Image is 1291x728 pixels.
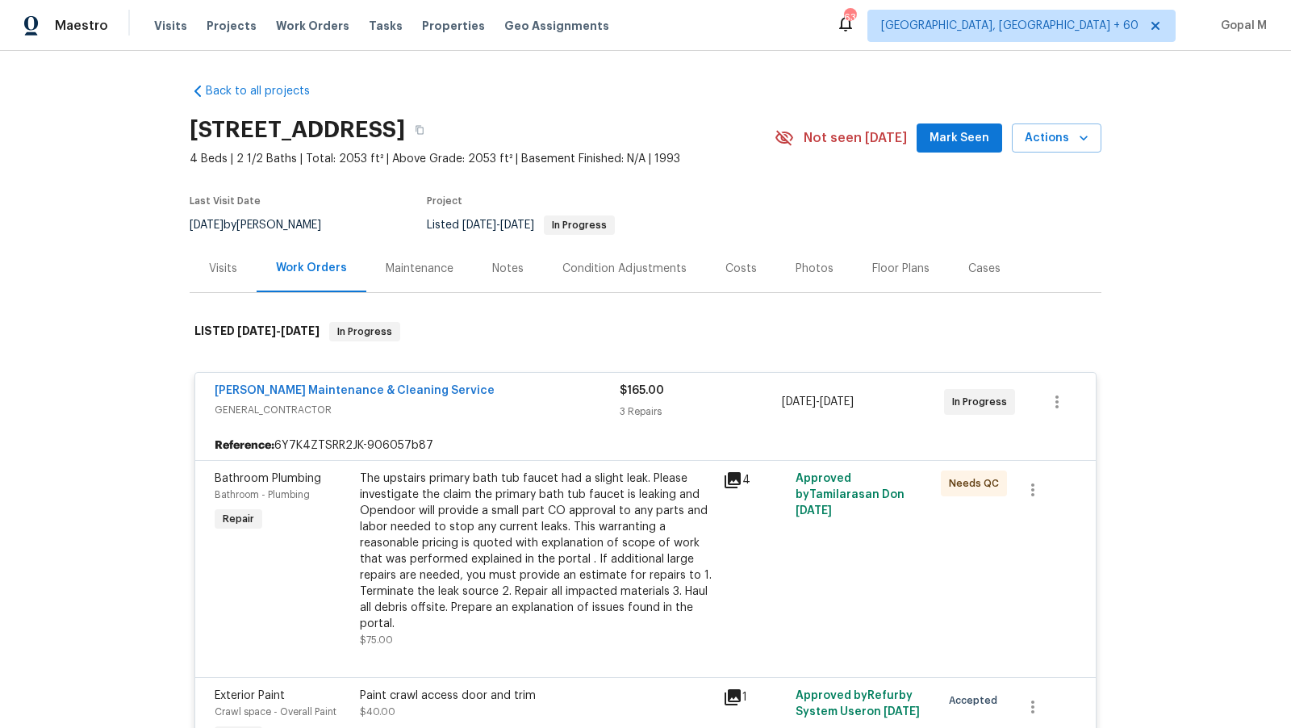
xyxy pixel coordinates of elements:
b: Reference: [215,437,274,454]
span: GENERAL_CONTRACTOR [215,402,620,418]
button: Actions [1012,123,1101,153]
div: Condition Adjustments [562,261,687,277]
span: Bathroom Plumbing [215,473,321,484]
span: Not seen [DATE] [804,130,907,146]
span: [DATE] [820,396,854,408]
span: Approved by Refurby System User on [796,690,920,718]
span: Properties [422,18,485,34]
span: Exterior Paint [215,690,285,701]
div: The upstairs primary bath tub faucet had a slight leak. Please investigate the claim the primary ... [360,471,713,632]
a: [PERSON_NAME] Maintenance & Cleaning Service [215,385,495,396]
div: Paint crawl access door and trim [360,688,713,704]
span: Project [427,196,462,206]
span: - [237,325,320,337]
span: Projects [207,18,257,34]
span: Listed [427,220,615,231]
h6: LISTED [194,322,320,341]
span: In Progress [545,220,613,230]
span: [DATE] [796,505,832,517]
span: Repair [216,511,261,527]
div: Cases [968,261,1001,277]
span: Visits [154,18,187,34]
div: Costs [725,261,757,277]
span: Accepted [949,692,1004,709]
span: $40.00 [360,707,395,717]
div: by [PERSON_NAME] [190,215,341,235]
span: Bathroom - Plumbing [215,490,310,500]
a: Back to all projects [190,83,345,99]
span: Last Visit Date [190,196,261,206]
button: Mark Seen [917,123,1002,153]
span: In Progress [952,394,1013,410]
span: Mark Seen [930,128,989,149]
div: Work Orders [276,260,347,276]
span: [DATE] [190,220,224,231]
span: [DATE] [884,706,920,718]
span: [DATE] [782,396,816,408]
div: 1 [723,688,786,707]
span: Geo Assignments [504,18,609,34]
span: Crawl space - Overall Paint [215,707,336,717]
div: Visits [209,261,237,277]
div: Notes [492,261,524,277]
div: 4 [723,471,786,490]
span: $75.00 [360,635,393,645]
span: [DATE] [462,220,496,231]
button: Copy Address [405,115,434,144]
span: - [462,220,534,231]
span: Maestro [55,18,108,34]
span: Approved by Tamilarasan D on [796,473,905,517]
div: 3 Repairs [620,404,782,420]
span: [DATE] [237,325,276,337]
span: [GEOGRAPHIC_DATA], [GEOGRAPHIC_DATA] + 60 [881,18,1139,34]
div: 635 [844,10,855,26]
span: [DATE] [281,325,320,337]
span: - [782,394,854,410]
span: Needs QC [949,475,1005,492]
div: Maintenance [386,261,453,277]
div: LISTED [DATE]-[DATE]In Progress [190,306,1101,358]
div: Photos [796,261,834,277]
span: $165.00 [620,385,664,396]
span: Actions [1025,128,1088,149]
h2: [STREET_ADDRESS] [190,122,405,138]
span: Gopal M [1214,18,1267,34]
span: [DATE] [500,220,534,231]
span: In Progress [331,324,399,340]
div: Floor Plans [872,261,930,277]
div: 6Y7K4ZTSRR2JK-906057b87 [195,431,1096,460]
span: Work Orders [276,18,349,34]
span: 4 Beds | 2 1/2 Baths | Total: 2053 ft² | Above Grade: 2053 ft² | Basement Finished: N/A | 1993 [190,151,775,167]
span: Tasks [369,20,403,31]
